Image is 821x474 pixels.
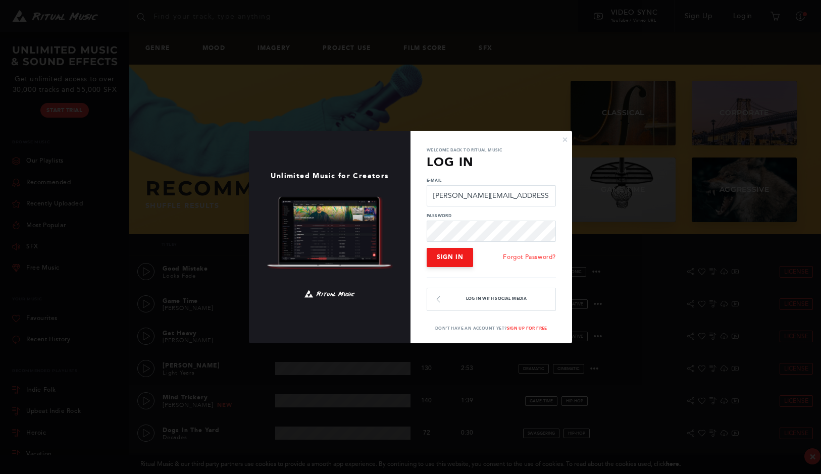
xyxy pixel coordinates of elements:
[503,253,556,262] a: Forgot Password?
[249,172,411,180] h1: Unlimited Music for Creators
[304,286,355,302] img: Ritual Music
[437,253,463,260] span: Sign In
[427,153,556,171] h3: Log In
[427,248,473,267] button: Sign In
[267,196,393,270] img: Ritual Music
[562,135,568,144] button: ×
[427,177,556,183] label: E-Mail
[427,213,556,219] label: Password
[507,326,547,331] a: Sign Up For Free
[427,288,556,311] button: Log In with Social Media
[427,147,556,153] p: Welcome back to Ritual Music
[427,185,556,206] input: E-Mail
[411,325,572,331] p: Don't have an account yet?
